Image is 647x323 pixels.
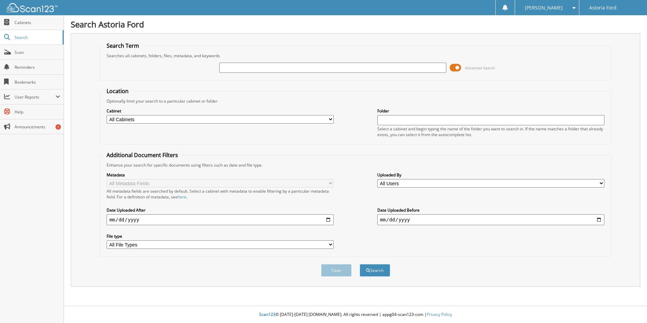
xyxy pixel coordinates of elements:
span: Scan [15,49,60,55]
legend: Additional Document Filters [103,151,181,159]
label: Cabinet [107,108,334,114]
button: Clear [321,264,352,277]
a: here [178,194,186,200]
div: Enhance your search for specific documents using filters such as date and file type. [103,162,608,168]
img: scan123-logo-white.svg [7,3,58,12]
label: Folder [377,108,604,114]
a: Privacy Policy [427,311,452,317]
span: User Reports [15,94,55,100]
span: Astoria Ford [589,6,617,10]
div: 1 [55,124,61,130]
span: Reminders [15,64,60,70]
h1: Search Astoria Ford [71,19,640,30]
div: All metadata fields are searched by default. Select a cabinet with metadata to enable filtering b... [107,188,334,200]
div: Optionally limit your search to a particular cabinet or folder [103,98,608,104]
input: end [377,214,604,225]
span: [PERSON_NAME] [525,6,563,10]
label: File type [107,233,334,239]
label: Uploaded By [377,172,604,178]
span: Advanced Search [465,65,495,70]
span: Cabinets [15,20,60,25]
label: Date Uploaded Before [377,207,604,213]
legend: Location [103,87,132,95]
span: Bookmarks [15,79,60,85]
span: Scan123 [259,311,275,317]
span: Announcements [15,124,60,130]
div: Select a cabinet and begin typing the name of the folder you want to search in. If the name match... [377,126,604,137]
input: start [107,214,334,225]
div: © [DATE]-[DATE] [DOMAIN_NAME]. All rights reserved | appg04-scan123-com | [64,306,647,323]
label: Metadata [107,172,334,178]
span: Help [15,109,60,115]
span: Search [15,35,59,40]
label: Date Uploaded After [107,207,334,213]
button: Search [360,264,390,277]
div: Searches all cabinets, folders, files, metadata, and keywords [103,53,608,59]
legend: Search Term [103,42,142,49]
